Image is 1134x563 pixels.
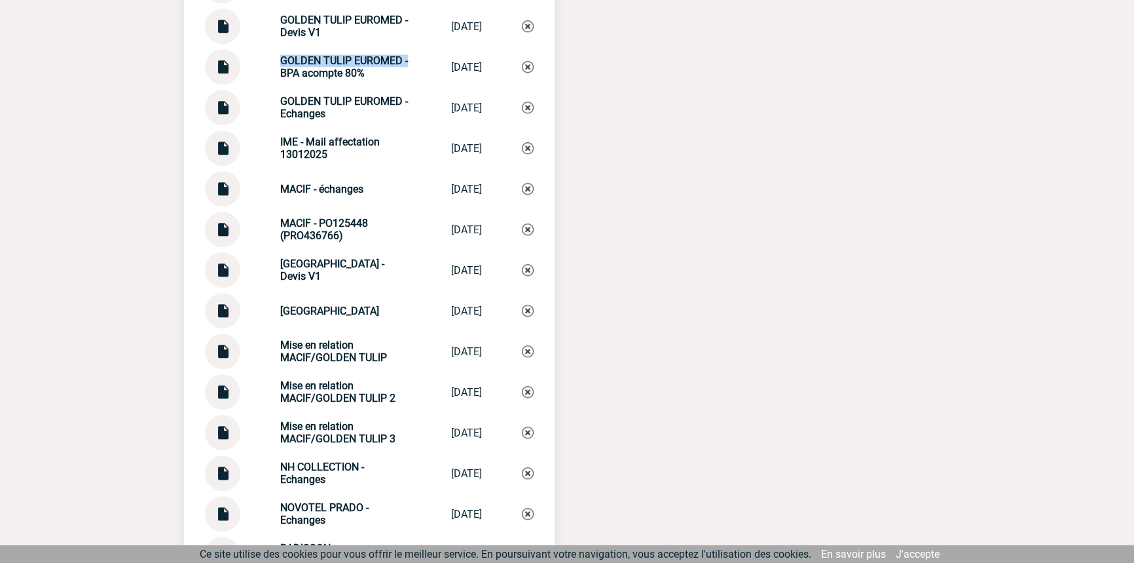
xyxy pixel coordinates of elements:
[280,14,408,39] strong: GOLDEN TULIP EUROMED - Devis V1
[451,102,482,114] div: [DATE]
[522,467,534,479] img: Supprimer
[896,548,940,560] a: J'accepte
[522,427,534,438] img: Supprimer
[522,345,534,357] img: Supprimer
[280,305,379,317] strong: [GEOGRAPHIC_DATA]
[451,345,482,358] div: [DATE]
[522,223,534,235] img: Supprimer
[280,461,364,486] strong: NH COLLECTION - Echanges
[280,54,408,79] strong: GOLDEN TULIP EUROMED - BPA acompte 80%
[451,427,482,439] div: [DATE]
[451,264,482,277] div: [DATE]
[200,548,811,560] span: Ce site utilise des cookies pour vous offrir le meilleur service. En poursuivant votre navigation...
[522,61,534,73] img: Supprimer
[280,339,387,364] strong: Mise en relation MACIF/GOLDEN TULIP
[451,386,482,398] div: [DATE]
[451,508,482,520] div: [DATE]
[280,420,395,445] strong: Mise en relation MACIF/GOLDEN TULIP 3
[522,305,534,317] img: Supprimer
[451,467,482,480] div: [DATE]
[280,258,384,282] strong: [GEOGRAPHIC_DATA] - Devis V1
[280,95,408,120] strong: GOLDEN TULIP EUROMED - Echanges
[451,183,482,195] div: [DATE]
[280,501,369,526] strong: NOVOTEL PRADO - Echanges
[451,142,482,155] div: [DATE]
[522,20,534,32] img: Supprimer
[280,217,368,242] strong: MACIF - PO125448 (PRO436766)
[451,305,482,317] div: [DATE]
[451,223,482,236] div: [DATE]
[522,386,534,398] img: Supprimer
[522,264,534,276] img: Supprimer
[280,379,395,404] strong: Mise en relation MACIF/GOLDEN TULIP 2
[522,102,534,113] img: Supprimer
[522,183,534,195] img: Supprimer
[280,136,380,161] strong: IME - Mail affectation 13012025
[522,508,534,520] img: Supprimer
[821,548,886,560] a: En savoir plus
[451,20,482,33] div: [DATE]
[280,183,363,195] strong: MACIF - échanges
[451,61,482,73] div: [DATE]
[522,142,534,154] img: Supprimer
